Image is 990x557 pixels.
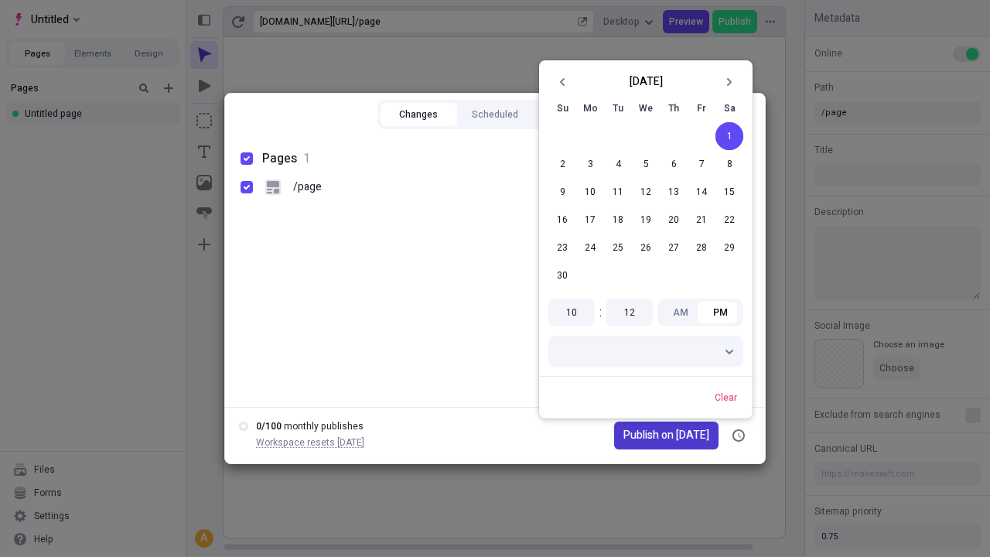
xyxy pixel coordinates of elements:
[632,206,660,234] button: 19
[701,302,741,323] button: PM
[256,436,364,449] span: Workspace resets [DATE]
[688,206,715,234] button: 21
[661,302,701,323] button: AM
[457,103,534,126] button: Scheduled
[660,206,688,234] button: 20
[604,206,632,234] button: 18
[576,94,604,122] th: Monday
[548,261,576,289] button: 30
[576,234,604,261] button: 24
[599,303,602,322] span: :
[256,419,282,433] span: 0 / 100
[623,427,709,444] span: Publish on [DATE]
[303,149,310,168] span: 1
[614,422,719,449] button: Publish on [DATE]
[632,150,660,178] button: 5
[548,178,576,206] button: 9
[576,206,604,234] button: 17
[548,234,576,261] button: 23
[688,150,715,178] button: 7
[533,103,609,126] button: History
[604,178,632,206] button: 11
[576,150,604,178] button: 3
[293,179,322,196] p: /page
[660,178,688,206] button: 13
[548,150,576,178] button: 2
[576,178,604,206] button: 10
[715,391,737,404] span: Clear
[632,94,660,122] th: Wednesday
[604,234,632,261] button: 25
[660,150,688,178] button: 6
[715,122,743,150] button: 1
[688,94,715,122] th: Friday
[234,145,756,173] button: Pages1
[604,150,632,178] button: 4
[715,234,743,261] button: 29
[551,70,575,94] button: Go to previous month
[715,178,743,206] button: 15
[688,178,715,206] button: 14
[381,103,457,126] button: Changes
[632,234,660,261] button: 26
[717,70,740,94] button: Go to next month
[548,206,576,234] button: 16
[715,94,743,122] th: Saturday
[708,386,743,409] button: Clear
[262,149,297,168] span: Pages
[688,234,715,261] button: 28
[284,419,364,433] span: monthly publishes
[660,234,688,261] button: 27
[715,150,743,178] button: 8
[660,94,688,122] th: Thursday
[715,206,743,234] button: 22
[630,73,663,91] div: [DATE]
[604,94,632,122] th: Tuesday
[548,94,576,122] th: Sunday
[632,178,660,206] button: 12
